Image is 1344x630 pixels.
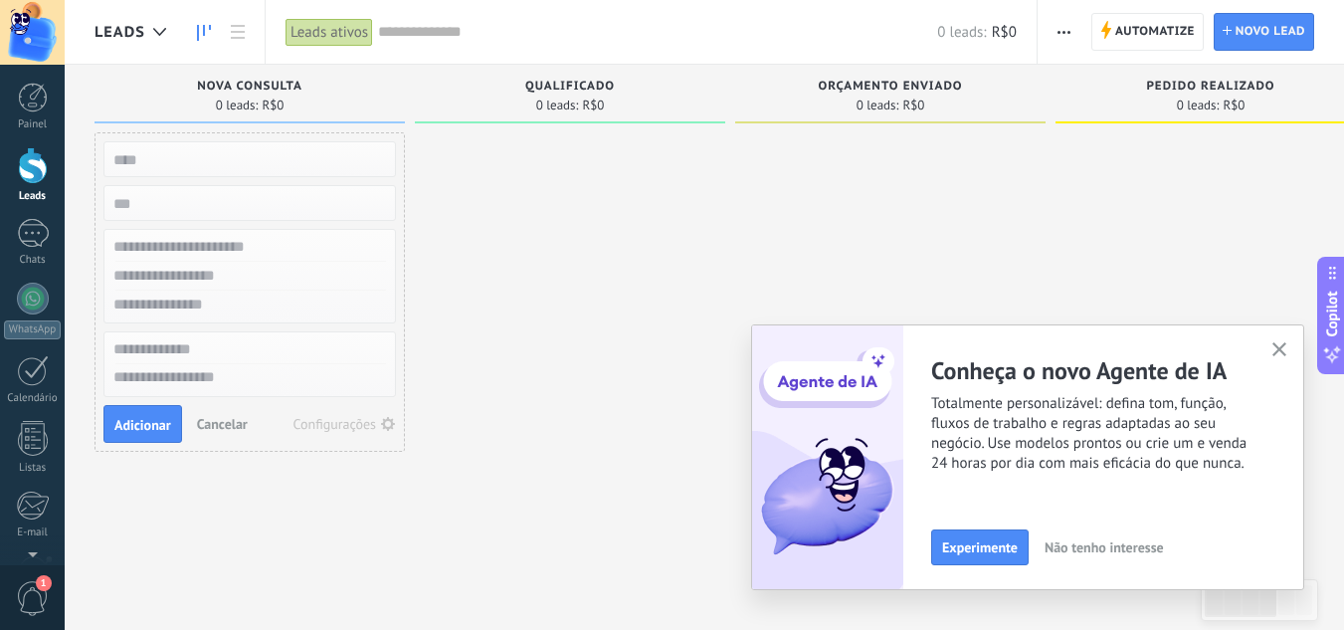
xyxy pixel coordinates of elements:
span: 0 leads: [216,100,259,111]
span: 0 leads: [857,100,899,111]
span: Copilot [1322,291,1342,336]
span: 0 leads: [937,23,986,42]
span: Cancelar [197,415,248,433]
div: Listas [4,462,62,475]
button: Mais [1050,13,1078,51]
span: Novo lead [1236,14,1305,50]
div: Configurações [293,417,377,431]
span: R$0 [902,100,924,111]
button: Não tenho interesse [1036,532,1173,562]
div: Painel [4,118,62,131]
div: Leads [4,190,62,203]
div: E-mail [4,526,62,539]
span: R$0 [992,23,1017,42]
span: Qualificado [525,80,615,94]
a: Automatize [1091,13,1204,51]
div: Calendário [4,392,62,405]
span: 0 leads: [1177,100,1220,111]
span: Adicionar [114,418,171,432]
div: Chats [4,254,62,267]
div: WhatsApp [4,320,61,339]
span: Não tenho interesse [1045,540,1164,554]
div: Qualificado [425,80,715,97]
span: Experimente [942,540,1018,554]
button: Experimente [931,529,1029,565]
h2: Conheça o novo Agente de IA [931,355,1303,386]
span: 1 [36,575,52,591]
span: R$0 [262,100,284,111]
a: Novo lead [1214,13,1314,51]
a: Lista [221,13,255,52]
span: 0 leads: [536,100,579,111]
span: Automatize [1115,14,1195,50]
span: Pedido realizado [1146,80,1274,94]
span: Orçamento enviado [818,80,962,94]
button: Configurações [287,410,404,438]
span: Leads [95,23,145,42]
span: Totalmente personalizável: defina tom, função, fluxos de trabalho e regras adaptadas ao seu negóc... [931,394,1303,474]
img: ai_agent_activation_popup_PT.png [752,325,903,589]
span: R$0 [582,100,604,111]
div: Orçamento enviado [745,80,1036,97]
span: R$0 [1223,100,1245,111]
button: Cancelar [189,409,256,439]
a: Leads [187,13,221,52]
button: Adicionar [103,405,182,443]
div: Leads ativos [286,18,373,47]
div: Nova consulta [104,80,395,97]
span: Nova consulta [197,80,302,94]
